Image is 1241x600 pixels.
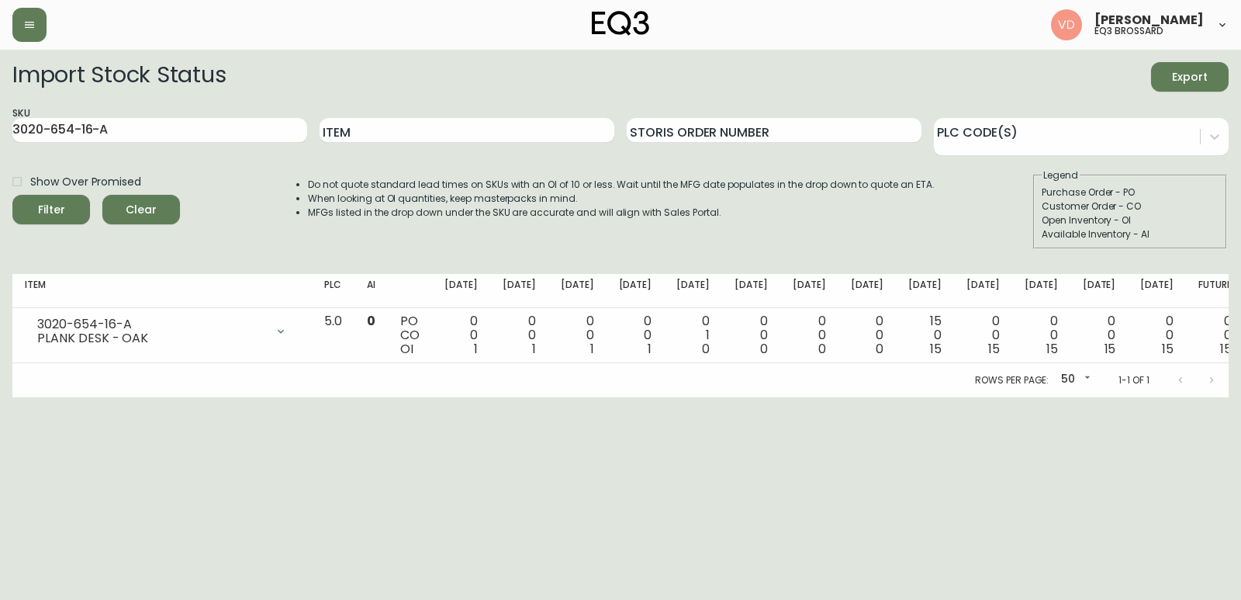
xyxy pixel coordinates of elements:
span: 0 [702,340,710,358]
div: 0 0 [966,314,1000,356]
th: [DATE] [1012,274,1070,308]
span: Clear [115,200,168,220]
div: 0 0 [561,314,594,356]
div: PLANK DESK - OAK [37,331,265,345]
div: 0 0 [444,314,478,356]
th: AI [354,274,388,308]
span: OI [400,340,413,358]
span: 15 [1046,340,1058,358]
span: 1 [590,340,594,358]
span: Export [1163,68,1216,87]
img: 34cbe8de67806989076631741e6a7c6b [1051,9,1082,40]
div: Available Inventory - AI [1042,227,1219,241]
div: PO CO [400,314,420,356]
th: [DATE] [1070,274,1129,308]
th: [DATE] [548,274,607,308]
div: 0 0 [1025,314,1058,356]
span: 15 [988,340,1000,358]
div: 0 0 [1198,314,1232,356]
span: 15 [1220,340,1232,358]
h2: Import Stock Status [12,62,226,92]
span: 1 [474,340,478,358]
li: When looking at OI quantities, keep masterpacks in mind. [308,192,935,206]
th: [DATE] [838,274,897,308]
div: 0 0 [1083,314,1116,356]
th: Item [12,274,312,308]
span: Show Over Promised [30,174,141,190]
th: PLC [312,274,354,308]
th: [DATE] [432,274,490,308]
span: 1 [532,340,536,358]
span: 15 [930,340,942,358]
div: 3020-654-16-A [37,317,265,331]
div: 0 0 [503,314,536,356]
div: 0 0 [619,314,652,356]
th: [DATE] [780,274,838,308]
span: [PERSON_NAME] [1094,14,1204,26]
div: 3020-654-16-APLANK DESK - OAK [25,314,299,349]
li: MFGs listed in the drop down under the SKU are accurate and will align with Sales Portal. [308,206,935,220]
p: Rows per page: [975,373,1049,387]
th: [DATE] [896,274,954,308]
img: logo [592,11,649,36]
h5: eq3 brossard [1094,26,1163,36]
div: 0 0 [793,314,826,356]
th: [DATE] [954,274,1012,308]
button: Filter [12,195,90,224]
span: 1 [648,340,652,358]
div: Customer Order - CO [1042,199,1219,213]
div: 0 0 [851,314,884,356]
div: 15 0 [908,314,942,356]
span: 15 [1162,340,1174,358]
legend: Legend [1042,168,1080,182]
div: 50 [1055,367,1094,393]
li: Do not quote standard lead times on SKUs with an OI of 10 or less. Wait until the MFG date popula... [308,178,935,192]
div: 0 1 [676,314,710,356]
th: [DATE] [490,274,548,308]
button: Clear [102,195,180,224]
span: 0 [818,340,826,358]
div: Open Inventory - OI [1042,213,1219,227]
th: [DATE] [664,274,722,308]
span: 0 [760,340,768,358]
th: [DATE] [607,274,665,308]
th: [DATE] [1128,274,1186,308]
td: 5.0 [312,308,354,363]
div: 0 0 [1140,314,1174,356]
div: 0 0 [735,314,768,356]
th: [DATE] [722,274,780,308]
p: 1-1 of 1 [1118,373,1149,387]
span: 15 [1104,340,1116,358]
button: Export [1151,62,1229,92]
span: 0 [367,312,375,330]
span: 0 [876,340,883,358]
div: Purchase Order - PO [1042,186,1219,199]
